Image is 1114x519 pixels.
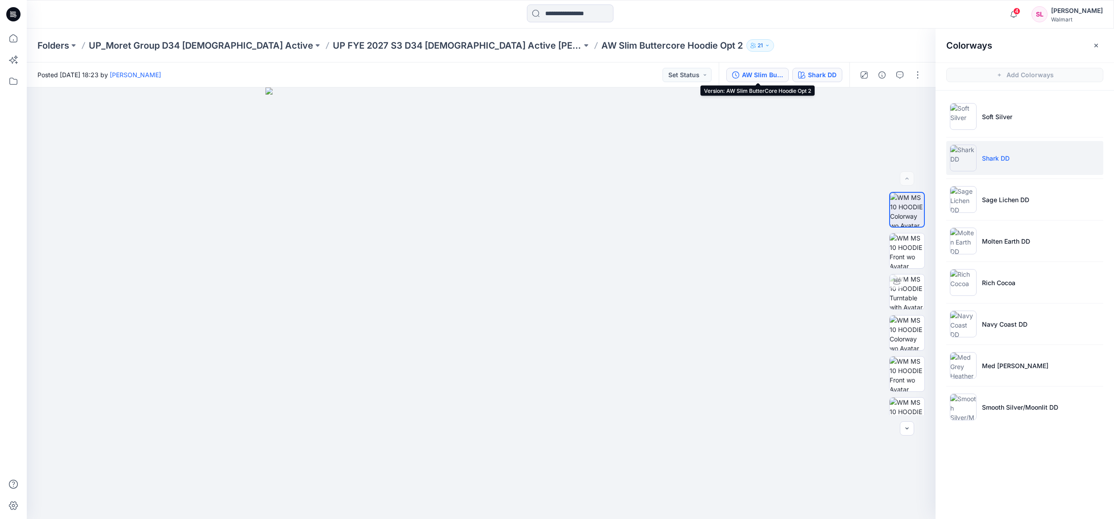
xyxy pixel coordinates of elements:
p: 21 [758,41,763,50]
div: SL [1031,6,1048,22]
img: eyJhbGciOiJIUzI1NiIsImtpZCI6IjAiLCJzbHQiOiJzZXMiLCJ0eXAiOiJKV1QifQ.eyJkYXRhIjp7InR5cGUiOiJzdG9yYW... [265,87,697,519]
p: Navy Coast DD [982,320,1027,329]
a: UP_Moret Group D34 [DEMOGRAPHIC_DATA] Active [89,39,313,52]
div: [PERSON_NAME] [1051,5,1103,16]
img: Smooth Silver/Moonlit DD [950,394,977,420]
div: Walmart [1051,16,1103,23]
p: Rich Cocoa [982,278,1015,287]
span: 4 [1013,8,1020,15]
img: Med Grey Heather [950,352,977,379]
img: WM MS 10 HOODIE Back wo Avatar [890,398,924,432]
button: Details [875,68,889,82]
img: WM MS 10 HOODIE Turntable with Avatar [890,274,924,309]
p: Med [PERSON_NAME] [982,361,1048,370]
button: 21 [746,39,774,52]
img: Navy Coast DD [950,311,977,337]
img: WM MS 10 HOODIE Colorway wo Avatar [890,316,924,350]
button: AW Slim ButterCore Hoodie Opt 2 [726,68,789,82]
a: Folders [37,39,69,52]
button: Shark DD [792,68,842,82]
img: Soft Silver [950,103,977,130]
h2: Colorways [946,40,992,51]
p: Molten Earth DD [982,237,1030,246]
p: Smooth Silver/Moonlit DD [982,403,1058,412]
div: AW Slim ButterCore Hoodie Opt 2 [742,70,783,80]
img: Rich Cocoa [950,269,977,296]
p: Sage Lichen DD [982,195,1029,204]
div: Shark DD [808,70,837,80]
img: Sage Lichen DD [950,186,977,213]
img: WM MS 10 HOODIE Front wo Avatar [890,233,924,268]
img: WM MS 10 HOODIE Colorway wo Avatar [890,193,924,227]
img: Shark DD [950,145,977,171]
p: Shark DD [982,154,1010,163]
p: Soft Silver [982,112,1012,121]
a: [PERSON_NAME] [110,71,161,79]
span: Posted [DATE] 18:23 by [37,70,161,79]
p: AW Slim Buttercore Hoodie Opt 2 [601,39,743,52]
img: Molten Earth DD [950,228,977,254]
img: WM MS 10 HOODIE Front wo Avatar [890,357,924,391]
a: UP FYE 2027 S3 D34 [DEMOGRAPHIC_DATA] Active [PERSON_NAME] Group [333,39,582,52]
